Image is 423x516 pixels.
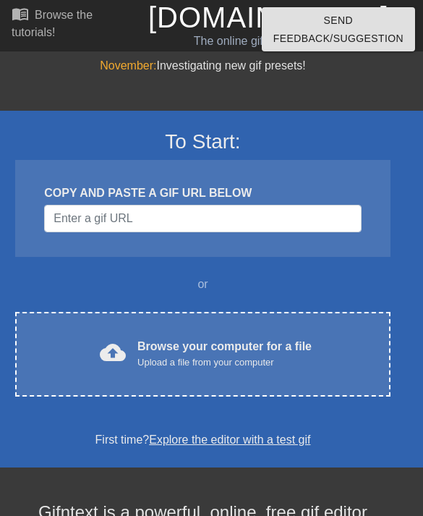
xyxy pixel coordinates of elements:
[100,59,156,72] span: November:
[149,433,310,446] a: Explore the editor with a test gif
[148,1,389,33] a: [DOMAIN_NAME]
[12,5,138,45] a: Browse the tutorials!
[44,205,361,232] input: Username
[137,355,312,370] div: Upload a file from your computer
[148,33,341,50] div: The online gif editor
[44,185,361,202] div: COPY AND PASTE A GIF URL BELOW
[137,338,312,370] div: Browse your computer for a file
[273,12,403,47] span: Send Feedback/Suggestion
[100,339,126,365] span: cloud_upload
[12,5,29,22] span: menu_book
[262,7,415,51] button: Send Feedback/Suggestion
[12,9,93,38] div: Browse the tutorials!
